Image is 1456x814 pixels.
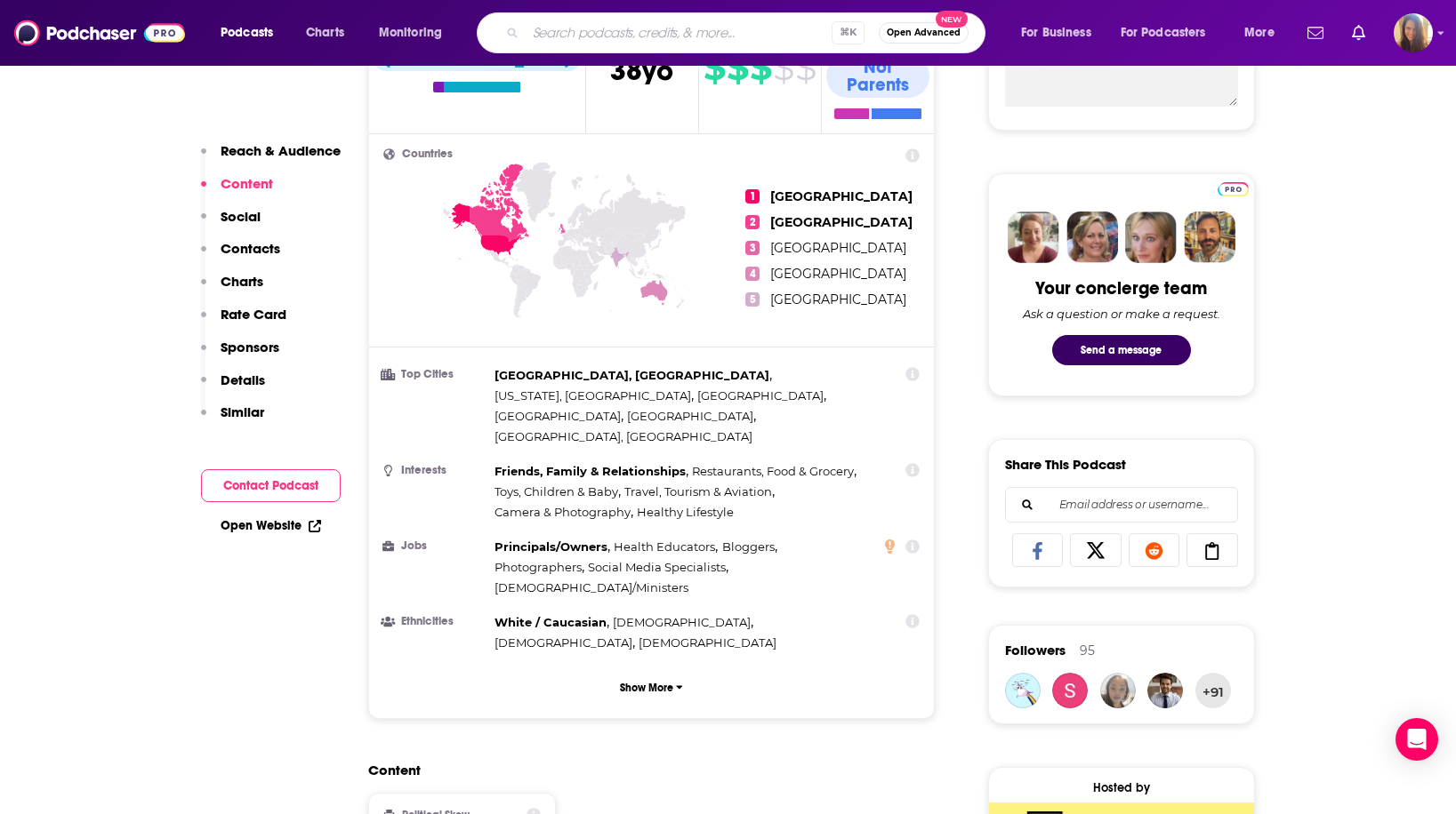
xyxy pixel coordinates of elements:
span: Monitoring [379,20,442,45]
a: Share on Reddit [1129,533,1180,567]
button: Details [201,371,265,404]
span: $ [795,53,816,82]
h3: Jobs [383,540,487,552]
span: [DEMOGRAPHIC_DATA]/Ministers [495,580,688,595]
button: +91 [1195,673,1231,708]
span: , [495,482,621,502]
a: Open Website [221,518,321,533]
span: Charts [306,20,344,45]
span: For Podcasters [1121,20,1206,45]
button: Show profile menu [1394,13,1433,52]
span: , [692,461,857,482]
span: , [495,612,609,633]
span: [GEOGRAPHIC_DATA] [770,291,906,307]
img: Rydkulas [1005,673,1041,708]
span: [GEOGRAPHIC_DATA], [GEOGRAPHIC_DATA] [495,429,752,443]
div: Search podcasts, credits, & more... [494,12,1002,53]
h3: Share This Podcast [1005,456,1126,473]
a: Shona19921 [1052,673,1088,708]
h3: Ethnicities [383,616,487,627]
p: Similar [221,403,264,420]
div: Not Parents [826,55,930,98]
span: Countries [402,148,453,160]
span: , [614,537,718,557]
span: , [722,537,777,557]
button: open menu [1109,19,1232,47]
h2: Content [368,762,921,778]
span: Healthy Lifestyle [637,505,734,519]
img: rosamichell600 [1147,673,1183,708]
span: Photographers [495,560,582,574]
img: Jules Profile [1125,211,1177,263]
span: [GEOGRAPHIC_DATA] [770,266,906,282]
span: For Business [1021,20,1091,45]
span: $ [704,53,725,82]
span: , [627,406,756,427]
input: Email address or username... [1020,488,1223,522]
img: Barbara Profile [1066,211,1118,263]
h3: Interests [383,465,487,476]
span: [DEMOGRAPHIC_DATA] [639,635,776,650]
span: [GEOGRAPHIC_DATA] [770,214,913,230]
span: More [1244,20,1275,45]
span: New [936,11,968,28]
span: , [495,461,688,482]
button: Show More [383,671,921,704]
span: Open Advanced [887,28,961,37]
span: , [495,537,610,557]
span: Bloggers [722,539,775,554]
p: Content [221,175,273,192]
a: Share on X/Twitter [1070,533,1122,567]
span: , [495,386,694,406]
span: Friends, Family & Relationships [495,464,686,478]
button: Contact Podcast [201,469,341,502]
span: , [495,502,633,523]
span: [GEOGRAPHIC_DATA] [627,409,753,423]
button: Similar [201,403,264,436]
span: Followers [1005,642,1066,658]
button: Reach & Audience [201,142,341,175]
button: Sponsors [201,339,279,371]
span: , [588,557,728,578]
div: Open Intercom Messenger [1396,718,1438,761]
p: Sponsors [221,339,279,355]
img: Jon Profile [1184,211,1235,263]
span: , [624,482,775,502]
span: [GEOGRAPHIC_DATA] [697,388,824,403]
span: ⌘ K [832,21,865,44]
button: Charts [201,273,263,306]
span: , [613,612,753,633]
span: $ [750,53,771,82]
img: muksly76 [1100,673,1136,708]
div: Your concierge team [1035,277,1207,299]
button: Content [201,175,273,208]
img: Podchaser Pro [1218,182,1249,196]
span: [GEOGRAPHIC_DATA] [770,240,906,256]
div: 95 [1080,642,1095,658]
button: open menu [1009,19,1114,47]
input: Search podcasts, credits, & more... [526,19,832,47]
span: $ [773,53,793,82]
p: Rate Card [221,306,286,323]
p: Show More [620,682,673,694]
span: 3 [745,241,760,255]
a: Show notifications dropdown [1345,18,1372,48]
span: Camera & Photography [495,505,631,519]
p: Reach & Audience [221,142,341,159]
h3: Top Cities [383,369,487,380]
span: Principals/Owners [495,539,607,554]
span: 4 [745,267,760,281]
button: open menu [1232,19,1297,47]
button: Contacts [201,240,280,273]
span: [GEOGRAPHIC_DATA] [770,188,913,204]
span: 1 [745,189,760,203]
span: Toys, Children & Baby [495,484,618,499]
span: Health Educators [614,539,715,554]
button: open menu [366,19,465,47]
span: Social Media Specialists [588,560,726,574]
span: $ [727,53,748,82]
span: Podcasts [221,20,273,45]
